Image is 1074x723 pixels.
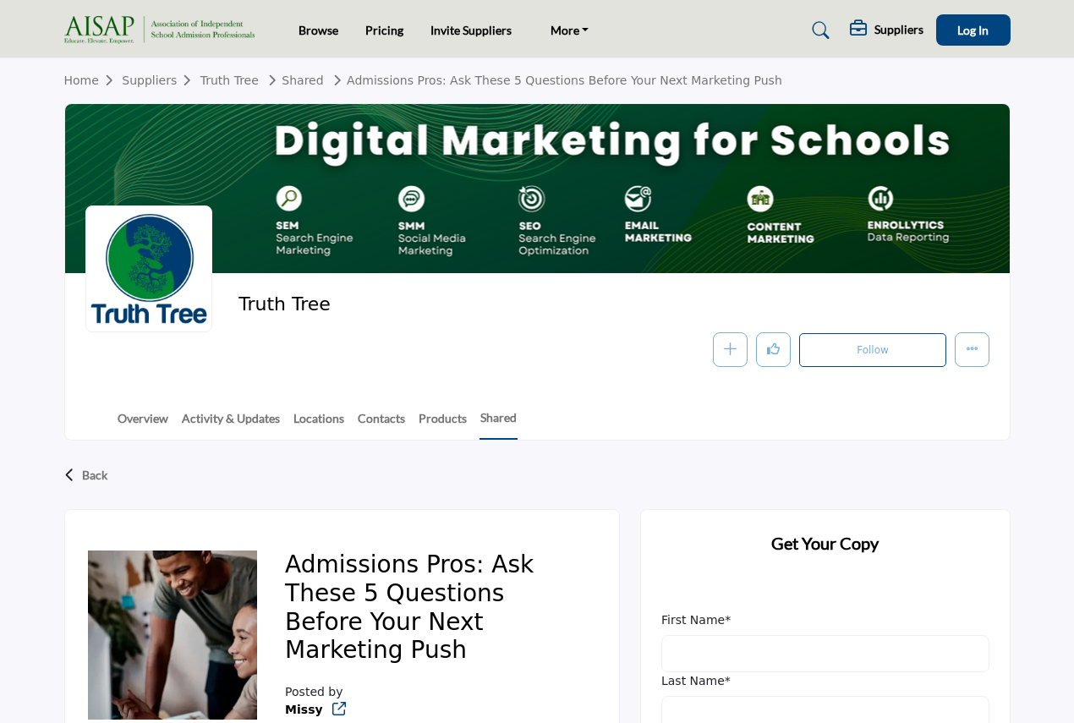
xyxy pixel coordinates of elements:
[181,409,281,439] a: Activity & Updates
[293,409,345,439] a: Locations
[796,17,841,44] a: Search
[357,409,406,439] a: Contacts
[285,550,578,670] h2: Admissions Pros: Ask These 5 Questions Before Your Next Marketing Push
[850,20,923,41] div: Suppliers
[262,74,323,87] a: Shared
[299,23,338,37] a: Browse
[957,23,989,37] span: Log In
[82,460,107,490] p: Back
[756,332,791,367] button: Like
[479,408,518,440] a: Shared
[661,611,731,629] label: First Name*
[64,16,263,44] img: site Logo
[936,14,1011,46] button: Log In
[200,74,259,87] a: Truth Tree
[285,701,323,719] b: Redirect to company listing - truth-tree
[539,19,601,42] a: More
[799,333,945,367] button: Follow
[661,635,989,672] input: First Name
[117,409,169,439] a: Overview
[285,703,323,716] a: Missy
[238,293,704,315] h2: Truth Tree
[122,74,200,87] a: Suppliers
[64,74,123,87] a: Home
[661,530,989,556] h2: Get Your Copy
[430,23,512,37] a: Invite Suppliers
[418,409,468,439] a: Products
[874,22,923,37] h5: Suppliers
[327,74,782,87] a: Admissions Pros: Ask These 5 Questions Before Your Next Marketing Push
[661,672,731,690] label: Last Name*
[365,23,403,37] a: Pricing
[955,332,989,367] button: More details
[88,550,257,720] img: No Feature content logo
